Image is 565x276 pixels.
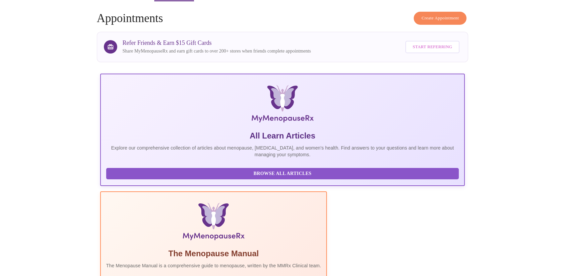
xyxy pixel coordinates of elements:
[161,85,404,125] img: MyMenopauseRx Logo
[404,37,461,57] a: Start Referring
[414,12,466,25] button: Create Appointment
[106,248,321,259] h5: The Menopause Manual
[106,130,459,141] h5: All Learn Articles
[123,48,311,55] p: Share MyMenopauseRx and earn gift cards to over 200+ stores when friends complete appointments
[413,43,452,51] span: Start Referring
[106,262,321,269] p: The Menopause Manual is a comprehensive guide to menopause, written by the MMRx Clinical team.
[421,14,459,22] span: Create Appointment
[113,170,452,178] span: Browse All Articles
[106,170,460,176] a: Browse All Articles
[106,145,459,158] p: Explore our comprehensive collection of articles about menopause, [MEDICAL_DATA], and women's hea...
[97,12,468,25] h4: Appointments
[106,168,459,180] button: Browse All Articles
[140,203,287,243] img: Menopause Manual
[405,41,459,53] button: Start Referring
[123,39,311,47] h3: Refer Friends & Earn $15 Gift Cards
